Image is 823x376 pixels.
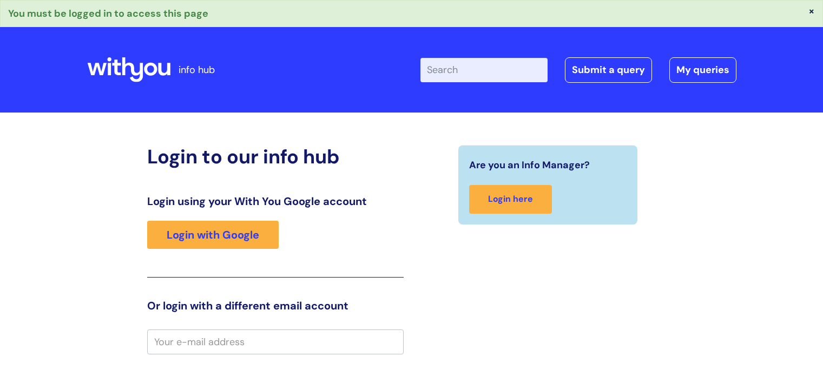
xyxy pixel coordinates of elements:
[147,145,404,168] h2: Login to our info hub
[565,57,652,82] a: Submit a query
[469,185,552,214] a: Login here
[420,58,548,82] input: Search
[147,299,404,312] h3: Or login with a different email account
[147,329,404,354] input: Your e-mail address
[179,61,215,78] p: info hub
[469,156,590,174] span: Are you an Info Manager?
[808,6,815,16] button: ×
[147,195,404,208] h3: Login using your With You Google account
[669,57,736,82] a: My queries
[147,221,279,249] a: Login with Google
